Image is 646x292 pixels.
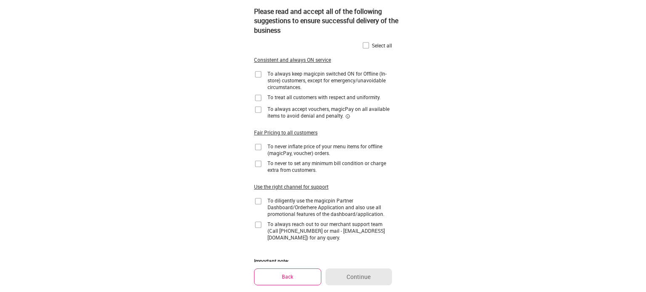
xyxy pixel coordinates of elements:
img: home-delivery-unchecked-checkbox-icon.f10e6f61.svg [362,41,370,50]
div: Consistent and always ON service [254,56,331,63]
div: To always accept vouchers, magicPay on all available items to avoid denial and penalty. [267,105,392,119]
div: Important note: [254,258,289,265]
img: home-delivery-unchecked-checkbox-icon.f10e6f61.svg [254,70,262,79]
div: Select all [372,42,392,49]
img: home-delivery-unchecked-checkbox-icon.f10e6f61.svg [254,221,262,229]
button: Continue [326,268,392,285]
img: home-delivery-unchecked-checkbox-icon.f10e6f61.svg [254,143,262,151]
img: home-delivery-unchecked-checkbox-icon.f10e6f61.svg [254,105,262,114]
div: Use the right channel for support [254,183,328,190]
div: To always reach out to our merchant support team (Call [PHONE_NUMBER] or mail - [EMAIL_ADDRESS][D... [267,221,392,241]
div: To always keep magicpin switched ON for Offline (In-store) customers, except for emergency/unavoi... [267,70,392,90]
img: home-delivery-unchecked-checkbox-icon.f10e6f61.svg [254,197,262,205]
div: To treat all customers with respect and uniformity. [267,94,381,100]
div: To never to set any minimum bill condition or charge extra from customers. [267,160,392,173]
img: home-delivery-unchecked-checkbox-icon.f10e6f61.svg [254,94,262,102]
img: home-delivery-unchecked-checkbox-icon.f10e6f61.svg [254,160,262,168]
div: Fair Pricing to all customers [254,129,318,136]
div: To diligently use the magicpin Partner Dashboard/Orderhere Application and also use all promotion... [267,197,392,217]
img: informationCircleBlack.2195f373.svg [345,114,350,119]
div: To never inflate price of your menu items for offline (magicPay, voucher) orders. [267,143,392,156]
button: Back [254,268,321,285]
